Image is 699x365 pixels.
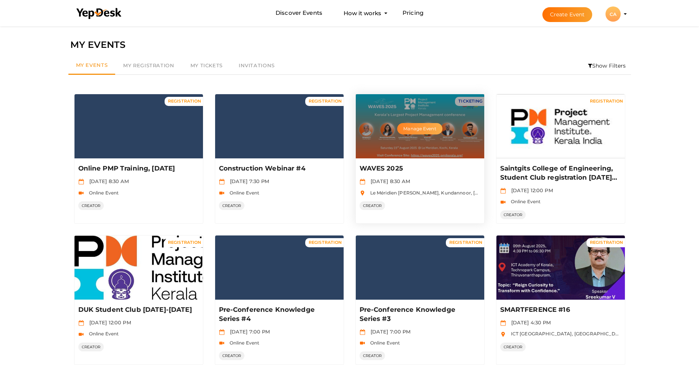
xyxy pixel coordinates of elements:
span: [DATE] 4:30 PM [507,319,551,325]
button: Create Event [542,7,593,22]
img: calendar.svg [500,188,506,194]
div: MY EVENTS [70,38,629,52]
span: CREATOR [78,343,104,351]
img: calendar.svg [500,320,506,326]
span: My Registration [123,62,174,68]
img: video-icon.svg [219,190,225,196]
span: Online Event [226,340,260,346]
img: video-icon.svg [219,340,225,346]
img: calendar.svg [78,320,84,326]
a: Invitations [231,57,283,74]
img: video-icon.svg [78,332,84,337]
a: My Tickets [182,57,231,74]
span: Invitations [239,62,275,68]
img: calendar.svg [219,329,225,335]
span: [DATE] 8:30 AM [367,178,411,184]
a: Pricing [403,6,423,20]
span: CREATOR [360,201,385,210]
div: CA [605,6,621,22]
span: Online Event [366,340,400,346]
img: calendar.svg [360,329,365,335]
img: calendar.svg [219,179,225,185]
img: location.svg [500,332,506,337]
button: Manage Event [397,123,442,134]
span: Online Event [85,331,119,337]
img: video-icon.svg [78,190,84,196]
span: CREATOR [219,201,245,210]
span: My Tickets [190,62,223,68]
span: [DATE] 7:00 PM [226,329,270,335]
span: [DATE] 8:30 AM [86,178,129,184]
a: My Events [68,57,116,75]
p: Saintgits College of Engineering, Student Club registration [DATE]-[DATE] [500,164,619,182]
img: location.svg [360,190,365,196]
span: [DATE] 7:30 PM [226,178,269,184]
p: SMARTFERENCE #16 [500,305,619,314]
span: CREATOR [78,201,104,210]
span: Le Méridien [PERSON_NAME], Kundannoor, [GEOGRAPHIC_DATA], [GEOGRAPHIC_DATA], [GEOGRAPHIC_DATA], [... [366,190,689,196]
span: [DATE] 12:00 PM [507,187,553,193]
profile-pic: CA [605,11,621,17]
a: My Registration [115,57,182,74]
span: CREATOR [500,210,526,219]
span: Online Event [85,190,119,196]
span: Online Event [507,199,541,204]
p: DUK Student Club [DATE]-[DATE] [78,305,197,314]
img: calendar.svg [78,179,84,185]
li: Show Filters [583,57,631,74]
p: Pre-Conference Knowledge Series #4 [219,305,338,324]
p: Construction Webinar #4 [219,164,338,173]
span: Online Event [226,190,260,196]
img: video-icon.svg [360,340,365,346]
img: video-icon.svg [500,199,506,205]
span: CREATOR [219,351,245,360]
span: [DATE] 12:00 PM [86,319,131,325]
span: [DATE] 7:00 PM [367,329,411,335]
img: calendar.svg [360,179,365,185]
p: Pre-Conference Knowledge Series #3 [360,305,478,324]
span: CREATOR [500,343,526,351]
a: Discover Events [276,6,322,20]
button: How it works [341,6,384,20]
p: Online PMP Training, [DATE] [78,164,197,173]
span: CREATOR [360,351,385,360]
button: CA [603,6,623,22]
span: My Events [76,62,108,68]
p: WAVES 2025 [360,164,478,173]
